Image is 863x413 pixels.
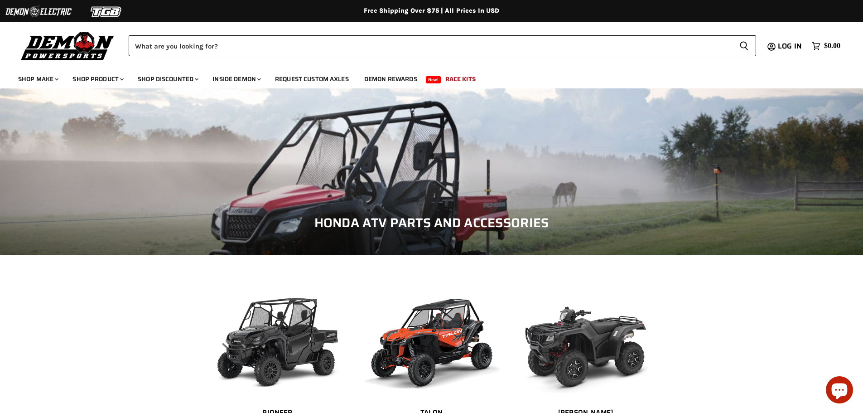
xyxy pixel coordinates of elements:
[364,282,500,396] img: Talon
[778,40,802,52] span: Log in
[439,70,482,88] a: Race Kits
[426,76,441,83] span: New!
[210,282,346,396] img: Pioneer
[824,42,840,50] span: $0.00
[129,35,732,56] input: Search
[206,70,266,88] a: Inside Demon
[268,70,356,88] a: Request Custom Axles
[129,35,756,56] form: Product
[823,376,856,406] inbox-online-store-chat: Shopify online store chat
[69,7,794,15] div: Free Shipping Over $75 | All Prices In USD
[11,70,64,88] a: Shop Make
[18,29,117,62] img: Demon Powersports
[131,70,204,88] a: Shop Discounted
[11,66,838,88] ul: Main menu
[72,3,140,20] img: TGB Logo 2
[732,35,756,56] button: Search
[66,70,129,88] a: Shop Product
[774,42,807,50] a: Log in
[14,215,849,231] h1: Honda ATV Parts and Accessories
[807,39,845,53] a: $0.00
[5,3,72,20] img: Demon Electric Logo 2
[357,70,424,88] a: Demon Rewards
[518,282,654,396] img: Foreman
